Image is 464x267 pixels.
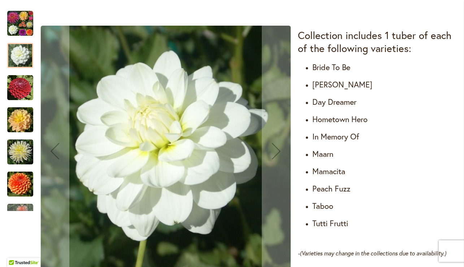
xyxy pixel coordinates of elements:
div: Next [7,200,33,211]
div: MAARN [7,164,40,197]
em: -(Varieties may change in the collections due to availability.) [298,250,446,257]
h4: Mamacita [312,166,457,176]
div: CORNEL [7,68,40,100]
img: IN MEMORY OF [7,139,33,165]
h4: In Memory Of [312,132,457,142]
img: Gardener's Choice Collection [7,10,33,36]
h4: [PERSON_NAME] [312,79,457,90]
div: PEACH FUZZ [7,197,40,229]
img: MAARN [7,171,33,197]
h3: Collection includes 1 tuber of each of the following varieties: [298,29,457,55]
div: IN MEMORY OF [7,132,40,164]
h4: Tutti Frutti [312,218,457,228]
h4: Day Dreamer [312,97,457,107]
img: DAY DREAMER [7,107,33,133]
h4: Maarn [312,149,457,159]
img: CORNEL [7,75,33,101]
h4: Bride To Be [312,62,457,72]
iframe: Launch Accessibility Center [5,241,26,262]
div: Gardener's Choice Collection [7,4,40,36]
h4: Peach Fuzz [312,184,457,194]
div: BRIDE TO BE [7,36,40,68]
h4: Taboo [312,201,457,211]
h4: Hometown Hero [312,114,457,124]
div: DAY DREAMER [7,100,40,132]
